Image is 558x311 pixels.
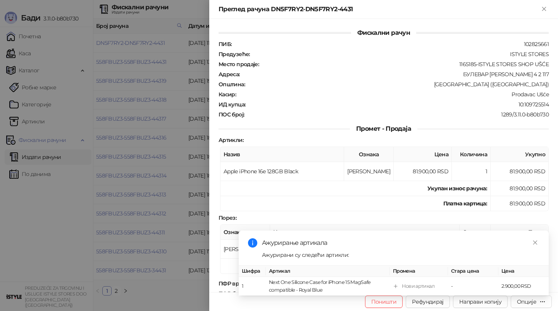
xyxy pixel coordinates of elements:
span: Фискални рачун [351,29,416,36]
strong: Укупан износ рачуна : [427,185,487,192]
td: Apple iPhone 16e 128GB Black [220,162,344,181]
td: [PERSON_NAME] [344,162,394,181]
strong: ИД купца : [219,101,245,108]
td: 1 [239,277,266,296]
th: Цена [394,147,452,162]
div: 10:109725514 [246,101,549,108]
strong: Артикли : [219,137,243,144]
div: Prodavac Ušće [237,91,549,98]
strong: ПОС број : [219,111,244,118]
span: Промет - Продаја [350,125,417,132]
td: Next One Silicone Case for iPhone 15 MagSafe compatible - Royal Blue [266,277,390,296]
strong: Предузеће : [219,51,250,58]
td: 81.900,00 RSD [491,196,549,211]
th: Количина [452,147,491,162]
td: - [448,277,498,296]
div: Ажурирани су следећи артикли: [262,251,539,259]
div: БУЛЕВАР [PERSON_NAME] 4 2 117 [241,71,549,78]
div: 1165185-ISTYLE STORES SHOP UŠĆE [260,61,549,68]
th: Стопа [460,225,491,240]
span: close [532,240,538,245]
th: Стара цена [448,266,498,277]
th: Ознака [220,225,270,240]
strong: ПИБ : [219,41,231,48]
th: Промена [390,266,448,277]
th: Цена [498,266,549,277]
td: 1 [452,162,491,181]
strong: Место продаје : [219,61,259,68]
a: Close [531,238,539,247]
strong: Општина : [219,81,245,88]
th: Ознака [344,147,394,162]
strong: Адреса : [219,71,240,78]
div: ISTYLE STORES [251,51,549,58]
th: Артикал [266,266,390,277]
th: Порез [491,225,549,240]
strong: ПФР број рачуна : [219,290,265,297]
button: Close [539,5,549,14]
strong: Порез : [219,214,236,221]
strong: Касир : [219,91,236,98]
div: Нови артикал [402,282,434,290]
span: info-circle [248,238,257,248]
div: [GEOGRAPHIC_DATA] ([GEOGRAPHIC_DATA]) [246,81,549,88]
div: 102825661 [232,41,549,48]
strong: Платна картица : [443,200,487,207]
th: Име [270,225,460,240]
strong: ПФР време : [219,280,251,287]
th: Укупно [491,147,549,162]
div: Преглед рачуна DN5F7RY2-DN5F7RY2-4431 [219,5,539,14]
td: 81.900,00 RSD [394,162,452,181]
div: Ажурирање артикала [262,238,539,248]
td: 81.900,00 RSD [491,181,549,196]
th: Шифра [239,266,266,277]
td: [PERSON_NAME] [220,240,270,259]
td: 2.900,00 RSD [498,277,549,296]
th: Назив [220,147,344,162]
td: 81.900,00 RSD [491,162,549,181]
div: 1289/3.11.0-b80b730 [245,111,549,118]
